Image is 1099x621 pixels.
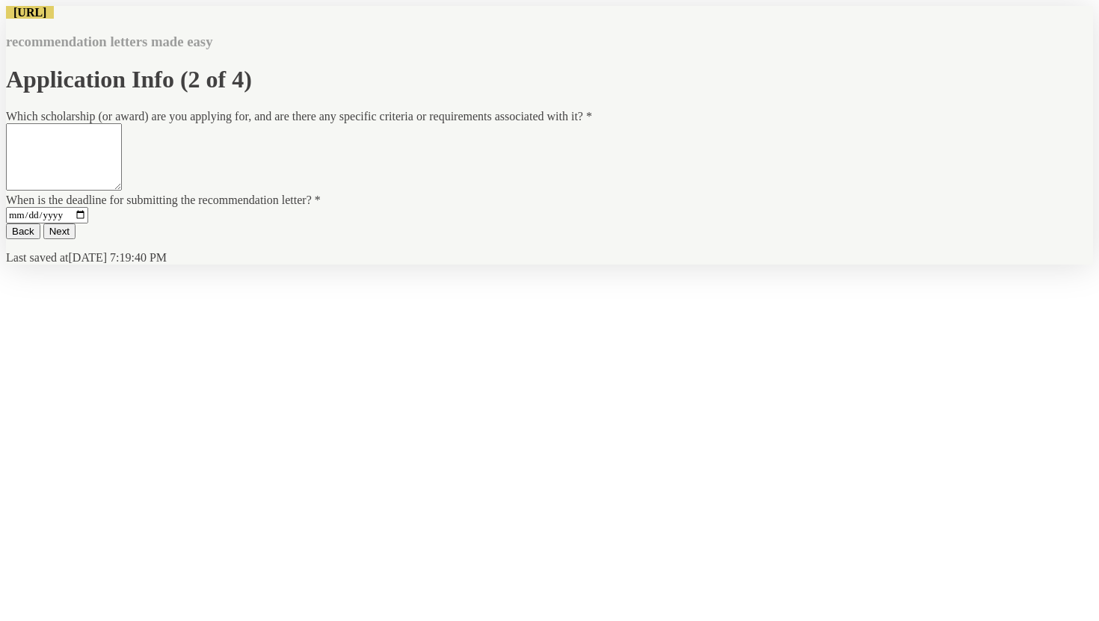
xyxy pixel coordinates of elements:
[6,194,321,206] label: When is the deadline for submitting the recommendation letter?
[6,34,1093,50] h3: recommendation letters made easy
[6,66,1093,93] h1: Application Info (2 of 4)
[43,223,76,239] button: Next
[6,251,1093,265] p: Last saved at [DATE] 7:19:40 PM
[6,6,54,19] span: [URL]
[6,223,40,239] button: Back
[6,110,592,123] label: Which scholarship (or award) are you applying for, and are there any specific criteria or require...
